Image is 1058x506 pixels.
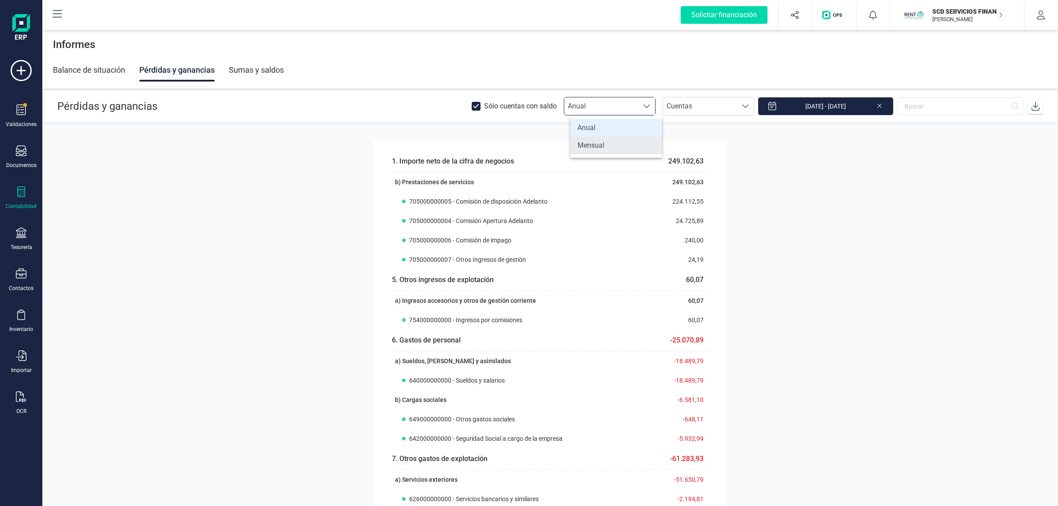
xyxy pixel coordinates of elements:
td: 60,07 [651,291,709,311]
img: Logo de OPS [822,11,846,19]
td: -51.650,79 [651,470,709,490]
td: -61.283,93 [651,448,709,470]
li: Anual [570,119,662,137]
div: Sumas y saldos [229,59,284,82]
img: SC [904,5,924,25]
div: Solicitar financiación [681,6,767,24]
button: Logo de OPS [817,1,851,29]
div: Tesorería [11,244,32,251]
input: Buscar [897,97,1024,115]
span: a) Servicios exteriores [395,476,458,483]
td: 249.102,63 [651,151,709,172]
td: 249.102,63 [651,172,709,192]
img: Logo Finanedi [12,14,30,42]
span: 705000000004 - Comisión Apertura Adelanto [409,216,533,225]
span: 7. Otros gastos de explotación [392,454,488,463]
span: 5. Otros ingresos de explotación [392,275,494,284]
td: 24,19 [651,250,709,269]
div: Informes [42,30,1058,59]
li: Mensual [570,137,662,154]
span: b) Prestaciones de servicios [395,179,474,186]
td: -18.489,79 [651,351,709,371]
span: 754000000000 - Ingresos por comisiones [409,316,522,324]
span: b) Cargas sociales [395,396,447,403]
td: 60,07 [651,310,709,330]
td: -5.932,99 [651,429,709,448]
span: 640000000000 - Sueldos y salarios [409,376,505,385]
p: SCD SERVICIOS FINANCIEROS SL [932,7,1003,16]
div: Documentos [6,162,37,169]
span: 626000000000 - Servicios bancarios y similares [409,495,539,503]
span: Cuentas [663,97,737,115]
div: Validaciones [6,121,37,128]
td: -25.070,89 [651,330,709,351]
span: 705000000006 - Comisión de impago [409,236,511,245]
div: Balance de situación [53,59,125,82]
div: Pérdidas y ganancias [139,59,215,82]
span: Pérdidas y ganancias [57,100,157,112]
td: 60,07 [651,269,709,291]
div: Inventario [9,326,33,333]
td: -18.489,79 [651,371,709,390]
span: Anual [564,97,638,115]
span: 705000000005 - Comisión de disposición Adelanto [409,197,548,206]
div: Contactos [9,285,34,292]
button: SCSCD SERVICIOS FINANCIEROS SL[PERSON_NAME] [901,1,1013,29]
span: 642000000000 - Seguridad Social a cargo de la empresa [409,434,563,443]
button: Solicitar financiación [670,1,778,29]
div: Contabilidad [6,203,37,210]
span: a) Ingresos accesorios y otros de gestión corriente [395,297,536,304]
span: 1. Importe neto de la cifra de negocios [392,157,514,165]
div: OCR [16,408,26,415]
span: Sólo cuentas con saldo [484,99,557,113]
span: 705000000007 - Otros Ingresos de gestión [409,255,526,264]
td: 240,00 [651,231,709,250]
span: 6. Gastos de personal [392,336,461,344]
td: -6.581,10 [651,390,709,409]
td: 224.112,55 [651,192,709,211]
p: [PERSON_NAME] [932,16,1003,23]
span: a) Sueldos, [PERSON_NAME] y asimilados [395,357,511,365]
span: 649000000000 - Otros gastos sociales [409,415,515,424]
div: Importar [11,367,32,374]
td: 24.725,89 [651,211,709,231]
td: -648,11 [651,409,709,429]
